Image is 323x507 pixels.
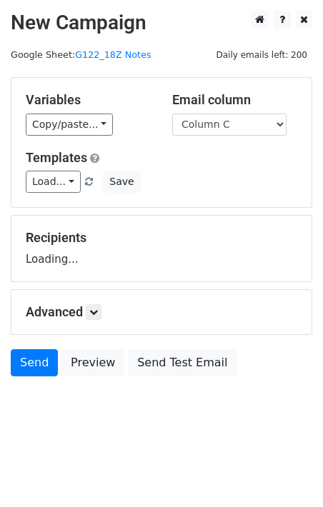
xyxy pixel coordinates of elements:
[172,92,297,108] h5: Email column
[26,114,113,136] a: Copy/paste...
[26,230,297,267] div: Loading...
[75,49,151,60] a: G122_18Z Notes
[26,304,297,320] h5: Advanced
[128,349,237,376] a: Send Test Email
[211,47,312,63] span: Daily emails left: 200
[11,49,151,60] small: Google Sheet:
[211,49,312,60] a: Daily emails left: 200
[26,92,151,108] h5: Variables
[26,230,297,246] h5: Recipients
[103,171,140,193] button: Save
[61,349,124,376] a: Preview
[26,150,87,165] a: Templates
[11,11,312,35] h2: New Campaign
[26,171,81,193] a: Load...
[11,349,58,376] a: Send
